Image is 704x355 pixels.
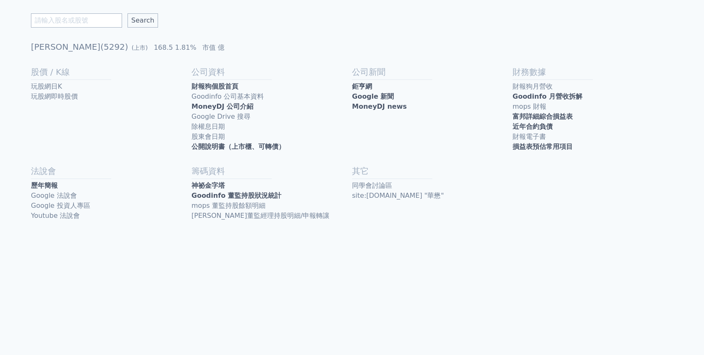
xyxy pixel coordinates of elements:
a: Google 新聞 [352,92,513,102]
a: Goodinfo 月營收拆解 [513,92,673,102]
a: Google 投資人專區 [31,201,191,211]
a: 財報狗個股首頁 [191,82,352,92]
a: [PERSON_NAME]董監經理持股明細/申報轉讓 [191,211,352,221]
a: 歷年簡報 [31,181,191,191]
h2: 公司新聞 [352,66,513,78]
input: 請輸入股名或股號 [31,13,122,28]
a: site:[DOMAIN_NAME] "華懋" [352,191,513,201]
h2: 法說會 [31,165,191,177]
a: MoneyDJ news [352,102,513,112]
a: 鉅亨網 [352,82,513,92]
a: Google 法說會 [31,191,191,201]
span: (上市) [132,44,148,51]
span: 市值 億 [202,43,224,51]
h2: 股價 / K線 [31,66,191,78]
span: 168.5 1.81% [154,43,196,51]
a: 同學會討論區 [352,181,513,191]
a: 近年合約負債 [513,122,673,132]
h2: 公司資料 [191,66,352,78]
a: 神祕金字塔 [191,181,352,191]
a: Google Drive 搜尋 [191,112,352,122]
a: 公開說明書（上市櫃、可轉債） [191,142,352,152]
a: mops 董監持股餘額明細 [191,201,352,211]
a: 除權息日期 [191,122,352,132]
input: Search [128,13,158,28]
a: mops 財報 [513,102,673,112]
a: Goodinfo 董監持股狀況統計 [191,191,352,201]
h2: 其它 [352,165,513,177]
h2: 財務數據 [513,66,673,78]
a: 財報電子書 [513,132,673,142]
h1: [PERSON_NAME](5292) [31,41,673,53]
h2: 籌碼資料 [191,165,352,177]
a: 玩股網日K [31,82,191,92]
a: Youtube 法說會 [31,211,191,221]
a: MoneyDJ 公司介紹 [191,102,352,112]
a: 富邦詳細綜合損益表 [513,112,673,122]
a: 玩股網即時股價 [31,92,191,102]
a: 股東會日期 [191,132,352,142]
a: Goodinfo 公司基本資料 [191,92,352,102]
a: 財報狗月營收 [513,82,673,92]
a: 損益表預估常用項目 [513,142,673,152]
